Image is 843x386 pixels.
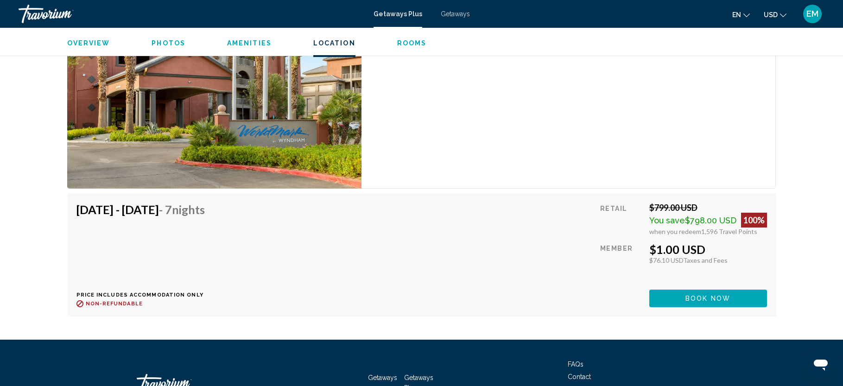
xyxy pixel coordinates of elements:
div: $1.00 USD [649,242,767,256]
button: Overview [67,39,110,47]
span: $798.00 USD [685,215,736,225]
a: Getaways [441,10,470,18]
a: Getaways [368,374,397,381]
button: Change language [732,8,750,21]
iframe: Button to launch messaging window [806,349,836,379]
div: 100% [741,213,767,228]
button: Amenities [227,39,272,47]
a: Travorium [19,5,364,23]
span: Nights [172,202,205,216]
button: Photos [152,39,185,47]
div: Member [600,242,642,283]
span: Book now [685,295,730,303]
a: FAQs [568,361,583,368]
a: Contact [568,373,591,380]
span: - 7 [159,202,205,216]
span: 1,596 Travel Points [701,228,757,235]
span: EM [806,9,818,19]
button: Rooms [397,39,427,47]
button: Change currency [764,8,786,21]
div: $76.10 USD [649,256,767,264]
button: User Menu [800,4,824,24]
span: Non-refundable [86,301,143,307]
span: Taxes and Fees [683,256,728,264]
button: Book now [649,290,767,307]
div: $799.00 USD [649,202,767,213]
a: Getaways Plus [374,10,422,18]
div: Retail [600,202,642,235]
span: You save [649,215,685,225]
span: when you redeem [649,228,701,235]
h4: [DATE] - [DATE] [76,202,205,216]
span: en [732,11,741,19]
button: Location [313,39,355,47]
p: Price includes accommodation only [76,292,212,298]
span: USD [764,11,778,19]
